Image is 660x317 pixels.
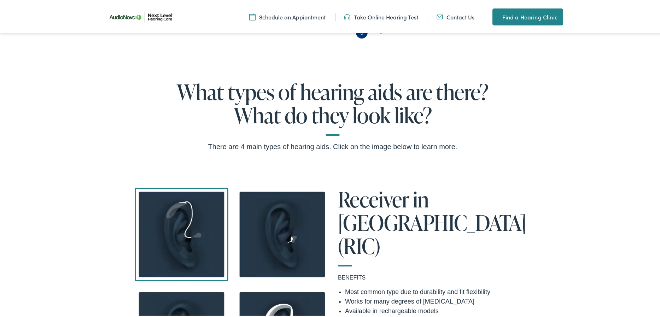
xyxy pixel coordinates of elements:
li: Available in rechargeable models [345,305,529,315]
h2: What types of hearing aids are there? What do they look like? [27,79,638,134]
li: Most common type due to durability and fit flexibility [345,286,529,295]
li: Works for many degrees of [MEDICAL_DATA] [345,295,529,305]
img: An icon representing mail communication is presented in a unique teal color. [437,12,443,19]
a: Schedule an Appiontment [249,12,326,19]
a: Contact Us [437,12,474,19]
img: A map pin icon in teal indicates location-related features or services. [492,11,499,20]
img: Calendar icon representing the ability to schedule a hearing test or hearing aid appointment at N... [249,12,256,19]
img: An icon symbolizing headphones, colored in teal, suggests audio-related services or features. [344,12,350,19]
b: Replaceable dome: [373,27,425,33]
span: 5 [356,25,368,37]
p: BENEFITS [338,272,529,281]
img: Completely in the canal invisible hearing aid from Next Level Hearing Care in Virginia [235,186,329,280]
a: Find a Hearing Clinic [492,7,563,24]
h1: Receiver in [GEOGRAPHIC_DATA] (RIC) [338,186,529,265]
div: There are 4 main types of hearing aids. Click on the image below to learn more. [27,140,638,151]
a: Take Online Hearing Test [344,12,418,19]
